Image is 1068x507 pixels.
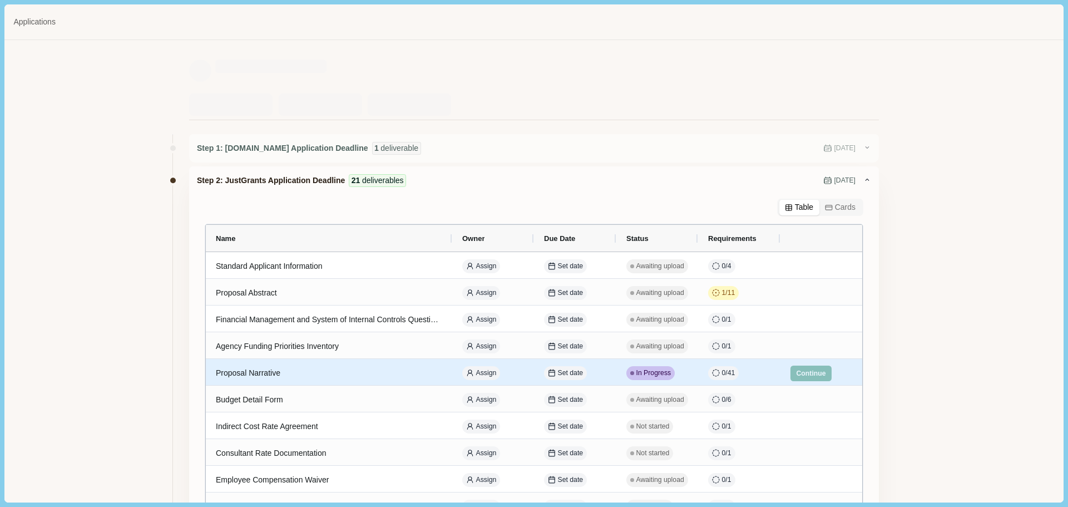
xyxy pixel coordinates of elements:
[779,200,819,215] button: Table
[462,313,500,327] button: Assign
[216,469,442,491] div: Employee Compensation Waiver
[722,262,731,272] span: 0 / 4
[722,342,731,352] span: 0 / 1
[216,309,442,331] div: Financial Management and System of Internal Controls Questionnaire
[216,416,442,437] div: Indirect Cost Rate Agreement
[374,142,379,154] span: 1
[708,234,756,243] span: Requirements
[216,282,442,304] div: Proposal Abstract
[462,446,500,460] button: Assign
[476,422,497,432] span: Assign
[636,342,684,352] span: Awaiting upload
[462,473,500,487] button: Assign
[722,395,731,405] span: 0 / 6
[216,234,235,243] span: Name
[636,395,684,405] span: Awaiting upload
[722,475,731,485] span: 0 / 1
[722,449,731,459] span: 0 / 1
[558,368,584,378] span: Set date
[216,442,442,464] div: Consultant Rate Documentation
[834,144,856,154] span: [DATE]
[462,234,484,243] span: Owner
[558,422,584,432] span: Set date
[544,446,587,460] button: Set date
[544,259,587,273] button: Set date
[216,336,442,357] div: Agency Funding Priorities Inventory
[462,420,500,434] button: Assign
[636,262,684,272] span: Awaiting upload
[636,315,684,325] span: Awaiting upload
[544,420,587,434] button: Set date
[462,286,500,300] button: Assign
[216,255,442,277] div: Standard Applicant Information
[544,339,587,353] button: Set date
[819,200,862,215] button: Cards
[544,393,587,407] button: Set date
[636,475,684,485] span: Awaiting upload
[558,288,584,298] span: Set date
[558,395,584,405] span: Set date
[352,175,360,186] span: 21
[476,475,497,485] span: Assign
[558,475,584,485] span: Set date
[380,142,418,154] span: deliverable
[626,234,649,243] span: Status
[790,366,832,381] button: Continue
[462,366,500,380] button: Assign
[476,368,497,378] span: Assign
[476,395,497,405] span: Assign
[216,389,442,411] div: Budget Detail Form
[636,449,670,459] span: Not started
[834,176,856,186] span: [DATE]
[722,422,731,432] span: 0 / 1
[197,142,368,154] span: Step 1: [DOMAIN_NAME] Application Deadline
[197,175,345,186] span: Step 2: JustGrants Application Deadline
[636,288,684,298] span: Awaiting upload
[544,473,587,487] button: Set date
[476,342,497,352] span: Assign
[722,368,735,378] span: 0 / 41
[362,175,404,186] span: deliverables
[216,362,442,384] div: Proposal Narrative
[544,286,587,300] button: Set date
[476,262,497,272] span: Assign
[462,259,500,273] button: Assign
[462,393,500,407] button: Assign
[722,315,731,325] span: 0 / 1
[558,262,584,272] span: Set date
[462,339,500,353] button: Assign
[558,342,584,352] span: Set date
[722,288,735,298] span: 1 / 11
[544,313,587,327] button: Set date
[636,368,671,378] span: In Progress
[636,422,670,432] span: Not started
[558,449,584,459] span: Set date
[544,366,587,380] button: Set date
[558,315,584,325] span: Set date
[13,16,56,28] a: Applications
[476,449,497,459] span: Assign
[476,315,497,325] span: Assign
[544,234,575,243] span: Due Date
[476,288,497,298] span: Assign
